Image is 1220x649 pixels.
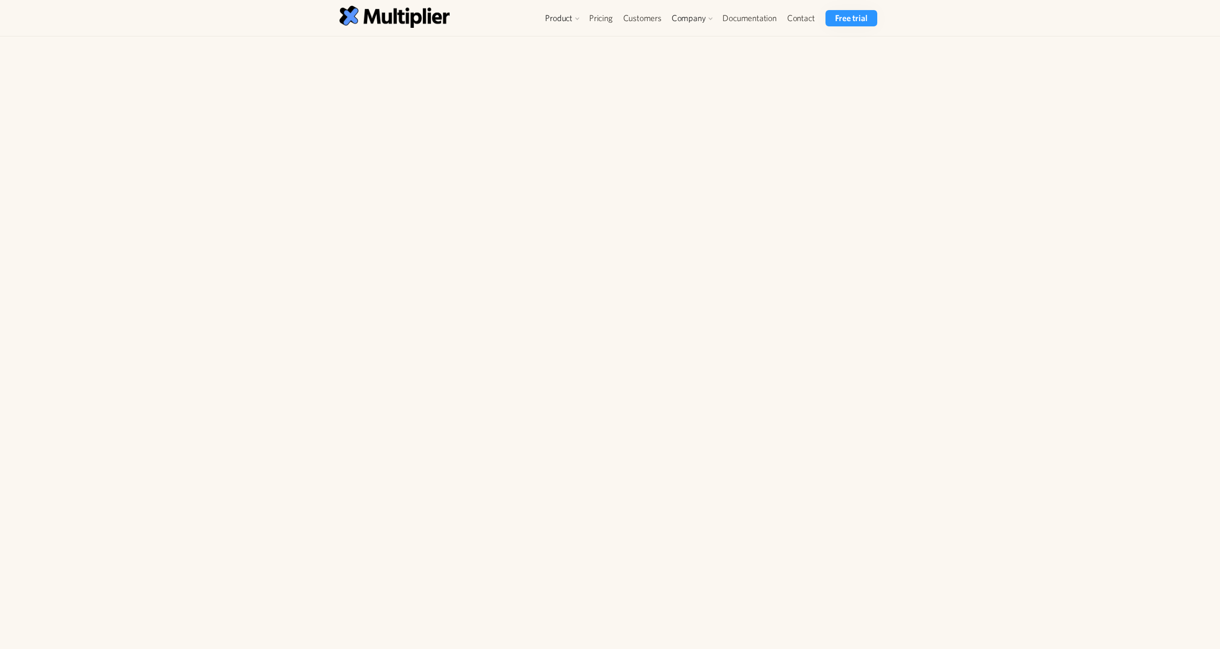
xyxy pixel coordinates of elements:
div: Company [667,10,718,26]
a: Documentation [717,10,781,26]
a: Contact [782,10,820,26]
div: Product [545,12,572,24]
div: Company [672,12,706,24]
div: Product [540,10,584,26]
a: Pricing [584,10,618,26]
a: Free trial [825,10,877,26]
a: Customers [618,10,667,26]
